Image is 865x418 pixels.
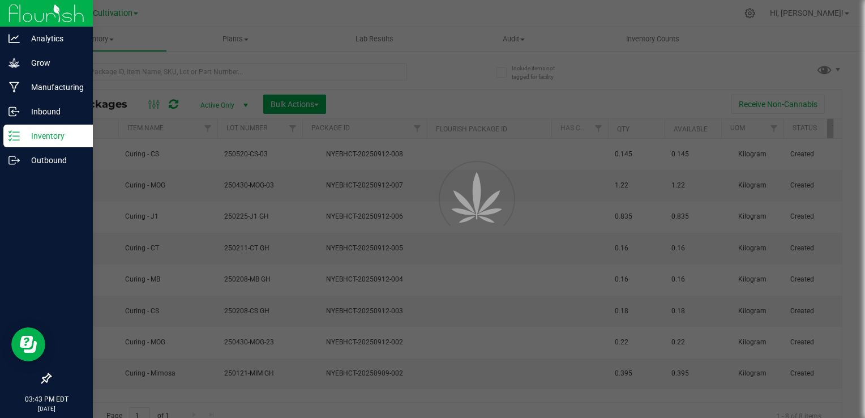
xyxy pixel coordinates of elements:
[20,80,88,94] p: Manufacturing
[20,153,88,167] p: Outbound
[8,155,20,166] inline-svg: Outbound
[8,82,20,93] inline-svg: Manufacturing
[5,404,88,413] p: [DATE]
[11,327,45,361] iframe: Resource center
[20,32,88,45] p: Analytics
[20,129,88,143] p: Inventory
[5,394,88,404] p: 03:43 PM EDT
[8,33,20,44] inline-svg: Analytics
[8,106,20,117] inline-svg: Inbound
[20,105,88,118] p: Inbound
[20,56,88,70] p: Grow
[8,130,20,142] inline-svg: Inventory
[8,57,20,69] inline-svg: Grow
